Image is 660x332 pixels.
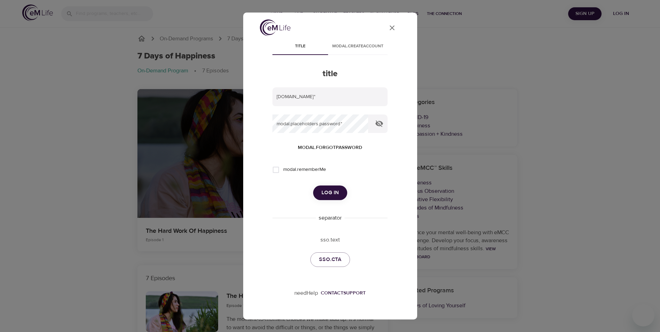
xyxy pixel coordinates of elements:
[295,141,365,154] button: modal.forgotPassword
[272,38,388,55] div: disabled tabs example
[294,289,318,297] p: needHelp
[298,143,362,152] span: modal.forgotPassword
[272,236,388,244] p: sso.text
[260,19,291,36] img: logo
[318,290,366,297] a: contactSupport
[277,43,324,50] span: title
[332,43,383,50] span: modal.createAccount
[283,166,326,173] span: modal.rememberMe
[321,290,366,297] div: contactSupport
[319,255,341,264] span: sso.cta
[384,19,400,36] button: close
[272,69,388,79] h2: title
[313,185,347,200] button: Log in
[316,214,344,222] div: separator
[310,252,350,267] a: sso.cta
[321,188,339,197] span: Log in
